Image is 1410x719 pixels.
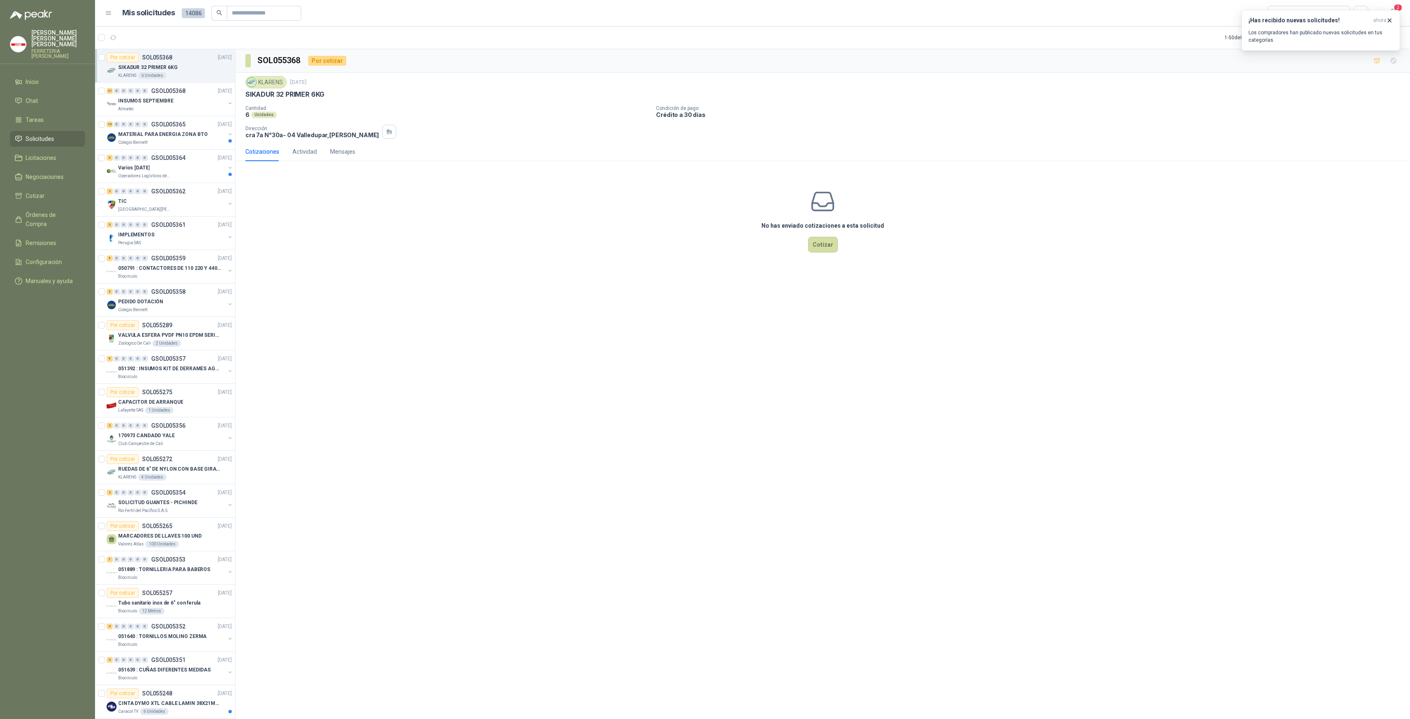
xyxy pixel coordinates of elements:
p: GSOL005356 [151,423,185,429]
p: [DATE] [218,455,232,463]
a: Órdenes de Compra [10,207,85,232]
div: Mensajes [330,147,355,156]
img: Company Logo [107,501,117,511]
p: Dirección [245,126,379,131]
h3: No has enviado cotizaciones a esta solicitud [761,221,884,230]
div: 0 [114,188,120,194]
div: 0 [142,155,148,161]
span: 2 [1393,4,1403,12]
img: Company Logo [107,267,117,276]
div: 0 [142,121,148,127]
p: Rio Fertil del Pacífico S.A.S. [118,507,169,514]
img: Logo peakr [10,10,52,20]
div: 0 [128,490,134,495]
p: [DATE] [218,355,232,363]
div: Por cotizar [107,320,139,330]
div: 6 Unidades [140,708,169,715]
p: Operadores Logísticos del Caribe [118,173,170,179]
div: Actividad [292,147,317,156]
p: GSOL005352 [151,624,185,629]
div: 0 [135,222,141,228]
img: Company Logo [107,467,117,477]
p: Perugia SAS [118,240,141,246]
p: GSOL005359 [151,255,185,261]
div: 0 [128,155,134,161]
p: [DATE] [218,54,232,62]
p: [DATE] [290,79,307,86]
p: KLARENS [118,474,136,481]
img: Company Logo [107,233,117,243]
img: Company Logo [247,78,256,87]
p: [DATE] [218,388,232,396]
a: 21 0 0 0 0 0 GSOL005368[DATE] Company LogoINSUMOS SEPTIEMBREAlmatec [107,86,233,112]
div: 0 [114,88,120,94]
img: Company Logo [107,668,117,678]
img: Company Logo [107,601,117,611]
div: 0 [135,255,141,261]
img: Company Logo [107,568,117,578]
p: Zoologico De Cali [118,340,151,347]
p: GSOL005361 [151,222,185,228]
div: 0 [142,490,148,495]
p: PEDIDO DOTACIÓN [118,298,163,306]
p: Biocirculo [118,574,137,581]
img: Company Logo [107,66,117,76]
div: Unidades [251,112,277,118]
div: 0 [114,490,120,495]
div: 4 [107,657,113,663]
p: Biocirculo [118,675,137,681]
p: 6 [245,111,250,118]
p: GSOL005351 [151,657,185,663]
div: 5 [107,255,113,261]
div: Por cotizar [107,52,139,62]
p: [DATE] [218,690,232,698]
p: [DATE] [218,288,232,296]
div: 3 [107,155,113,161]
div: 0 [142,624,148,629]
p: MATERIAL PARA ENERGIA ZONA BTO [118,131,207,138]
span: Órdenes de Compra [26,210,77,229]
p: Valores Atlas [118,541,144,548]
p: cra 7a N°30a- 04 Valledupar , [PERSON_NAME] [245,131,379,138]
div: 0 [128,624,134,629]
img: Company Logo [107,99,117,109]
a: 4 0 0 0 0 0 GSOL005351[DATE] Company Logo051639 : CUÑAS DIFERENTES MEDIDASBiocirculo [107,655,233,681]
p: [DATE] [218,623,232,631]
div: Cotizaciones [245,147,279,156]
p: Caracol TV [118,708,138,715]
p: 051640 : TORNILLOS MOLINO ZERMA [118,633,207,640]
img: Company Logo [107,133,117,143]
p: Condición de pago [656,105,1407,111]
div: 4 [107,624,113,629]
span: Licitaciones [26,153,56,162]
div: 0 [121,222,127,228]
div: 0 [142,88,148,94]
p: RUEDAS DE 6" DE NYLON CON BASE GIRATORIA EN ACERO INOXIDABLE [118,465,221,473]
p: Crédito a 30 días [656,111,1407,118]
p: INSUMOS SEPTIEMBRE [118,97,174,105]
a: Tareas [10,112,85,128]
img: Company Logo [107,300,117,310]
a: Por cotizarSOL055265[DATE] MARCADORES DE LLAVES 100 UNDValores Atlas100 Unidades [95,518,235,551]
div: 0 [121,188,127,194]
p: SOL055368 [142,55,172,60]
p: Biocirculo [118,641,137,648]
div: 0 [114,624,120,629]
div: 4 Unidades [138,474,166,481]
p: MARCADORES DE LLAVES 100 UND [118,532,202,540]
div: 0 [114,155,120,161]
span: Manuales y ayuda [26,276,73,286]
p: SOL055289 [142,322,172,328]
div: 0 [114,255,120,261]
a: Por cotizarSOL055248[DATE] Company LogoCINTA DYMO XTL CABLE LAMIN 38X21MMBLANCOCaracol TV6 Unidades [95,685,235,719]
p: 051392 : INSUMOS KIT DE DERRAMES AGOSTO 2025 [118,365,221,373]
p: 170973 CANDADO YALE [118,432,175,440]
a: Negociaciones [10,169,85,185]
span: Solicitudes [26,134,54,143]
p: FERRETERIA [PERSON_NAME] [31,49,85,59]
div: 0 [128,188,134,194]
p: Cantidad [245,105,649,111]
div: 9 [107,356,113,362]
div: 100 Unidades [145,541,179,548]
p: [DATE] [218,321,232,329]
